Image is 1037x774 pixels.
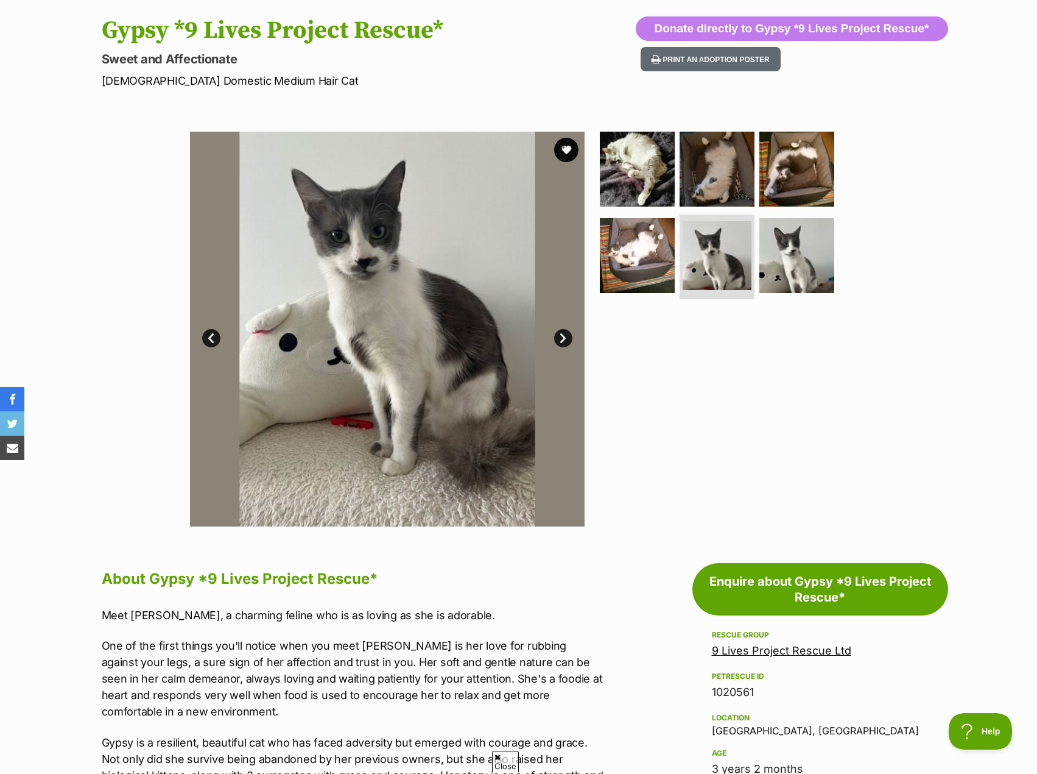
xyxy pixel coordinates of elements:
[712,713,929,723] div: Location
[190,132,585,527] img: Photo of Gypsy *9 Lives Project Rescue*
[102,607,605,623] p: Meet [PERSON_NAME], a charming feline who is as loving as she is adorable.
[712,711,929,736] div: [GEOGRAPHIC_DATA], [GEOGRAPHIC_DATA]
[949,713,1013,750] iframe: Help Scout Beacon - Open
[759,132,834,207] img: Photo of Gypsy *9 Lives Project Rescue*
[641,47,781,72] button: Print an adoption poster
[712,748,929,758] div: Age
[554,138,578,162] button: favourite
[102,637,605,720] p: One of the first things you'll notice when you meet [PERSON_NAME] is her love for rubbing against...
[102,73,617,89] p: [DEMOGRAPHIC_DATA] Domestic Medium Hair Cat
[102,51,617,68] p: Sweet and Affectionate
[600,218,675,293] img: Photo of Gypsy *9 Lives Project Rescue*
[202,329,220,347] a: Prev
[680,132,754,207] img: Photo of Gypsy *9 Lives Project Rescue*
[712,644,851,657] a: 9 Lives Project Rescue Ltd
[492,751,519,772] span: Close
[554,329,572,347] a: Next
[759,218,834,293] img: Photo of Gypsy *9 Lives Project Rescue*
[712,684,929,701] div: 1020561
[600,132,675,207] img: Photo of Gypsy *9 Lives Project Rescue*
[102,566,605,592] h2: About Gypsy *9 Lives Project Rescue*
[712,630,929,640] div: Rescue group
[102,16,617,44] h1: Gypsy *9 Lives Project Rescue*
[683,221,751,290] img: Photo of Gypsy *9 Lives Project Rescue*
[712,672,929,681] div: PetRescue ID
[636,16,948,41] button: Donate directly to Gypsy *9 Lives Project Rescue*
[692,563,948,616] a: Enquire about Gypsy *9 Lives Project Rescue*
